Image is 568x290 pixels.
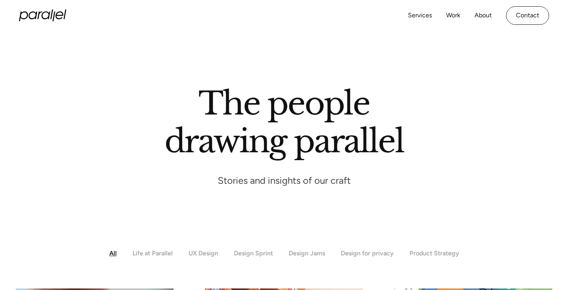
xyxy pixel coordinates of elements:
[164,85,404,160] h1: The people drawing parallel
[506,6,549,25] a: Contact
[408,10,432,21] a: Services
[409,249,459,257] div: Product Strategy
[234,249,273,257] div: Design Sprint
[218,174,351,187] p: Stories and insights of our craft
[446,10,460,21] a: Work
[189,249,218,257] div: UX Design
[289,249,325,257] div: Design Jams
[133,249,173,257] div: Life at Parallel
[341,249,394,257] div: Design for privacy
[475,10,492,21] a: About
[109,249,117,257] div: All
[19,9,66,21] a: home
